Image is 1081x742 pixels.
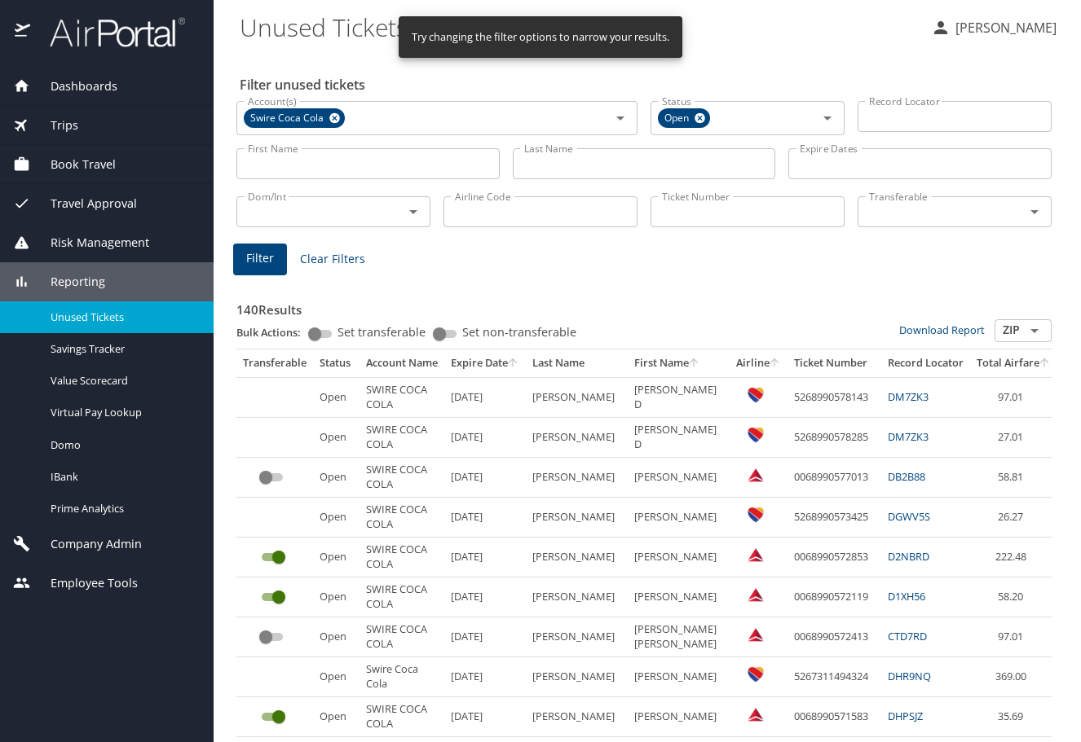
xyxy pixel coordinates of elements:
[313,577,360,617] td: Open
[30,77,117,95] span: Dashboards
[360,349,444,377] th: Account Name
[244,108,345,128] div: Swire Coca Cola
[628,617,730,657] td: [PERSON_NAME] [PERSON_NAME]
[788,418,881,458] td: 5268990578285
[15,16,32,48] img: icon-airportal.png
[888,549,929,564] a: D2NBRD
[313,349,360,377] th: Status
[526,349,628,377] th: Last Name
[444,498,526,538] td: [DATE]
[236,325,314,340] p: Bulk Actions:
[30,156,116,173] span: Book Travel
[748,427,764,443] img: Southwest Airlines
[609,107,632,130] button: Open
[526,458,628,498] td: [PERSON_NAME]
[970,657,1057,697] td: 369.00
[788,697,881,737] td: 0068990571583
[526,697,628,737] td: [PERSON_NAME]
[526,418,628,458] td: [PERSON_NAME]
[243,356,307,371] div: Transferable
[30,273,105,291] span: Reporting
[360,498,444,538] td: SWIRE COCA COLA
[628,349,730,377] th: First Name
[444,617,526,657] td: [DATE]
[881,349,970,377] th: Record Locator
[628,377,730,417] td: [PERSON_NAME] D
[628,458,730,498] td: [PERSON_NAME]
[360,657,444,697] td: Swire Coca Cola
[788,377,881,417] td: 5268990578143
[628,657,730,697] td: [PERSON_NAME]
[888,509,930,524] a: DGWV5S
[412,21,669,53] div: Try changing the filter options to narrow your results.
[360,577,444,617] td: SWIRE COCA COLA
[924,13,1063,42] button: [PERSON_NAME]
[360,538,444,577] td: SWIRE COCA COLA
[360,377,444,417] td: SWIRE COCA COLA
[748,706,764,722] img: Delta Airlines
[816,107,839,130] button: Open
[30,116,78,134] span: Trips
[788,577,881,617] td: 0068990572119
[444,458,526,498] td: [DATE]
[658,108,710,128] div: Open
[30,574,138,592] span: Employee Tools
[658,110,699,127] span: Open
[970,577,1057,617] td: 58.20
[300,249,365,270] span: Clear Filters
[32,16,185,48] img: airportal-logo.png
[526,657,628,697] td: [PERSON_NAME]
[444,538,526,577] td: [DATE]
[628,577,730,617] td: [PERSON_NAME]
[444,697,526,737] td: [DATE]
[402,200,425,223] button: Open
[1039,358,1051,369] button: sort
[360,697,444,737] td: SWIRE COCA COLA
[770,358,781,369] button: sort
[313,418,360,458] td: Open
[628,418,730,458] td: [PERSON_NAME] D
[888,709,923,723] a: DHPSJZ
[628,538,730,577] td: [PERSON_NAME]
[526,617,628,657] td: [PERSON_NAME]
[748,467,764,483] img: Delta Airlines
[313,657,360,697] td: Open
[1023,319,1046,342] button: Open
[51,310,194,325] span: Unused Tickets
[748,387,764,403] img: Southwest Airlines
[730,349,788,377] th: Airline
[444,418,526,458] td: [DATE]
[444,377,526,417] td: [DATE]
[888,469,925,484] a: DB2B88
[899,323,985,337] a: Download Report
[360,617,444,657] td: SWIRE COCA COLA
[462,327,576,338] span: Set non-transferable
[888,429,929,444] a: DM7ZK3
[313,538,360,577] td: Open
[338,327,426,338] span: Set transferable
[240,72,1055,98] h2: Filter unused tickets
[526,577,628,617] td: [PERSON_NAME]
[628,498,730,538] td: [PERSON_NAME]
[444,577,526,617] td: [DATE]
[888,389,929,404] a: DM7ZK3
[888,669,931,683] a: DHR9NQ
[313,377,360,417] td: Open
[30,234,149,252] span: Risk Management
[689,358,700,369] button: sort
[313,458,360,498] td: Open
[788,538,881,577] td: 0068990572853
[888,589,925,604] a: D1XH56
[236,291,1052,319] h3: 140 Results
[240,2,918,52] h1: Unused Tickets
[313,498,360,538] td: Open
[970,377,1057,417] td: 97.01
[360,418,444,458] td: SWIRE COCA COLA
[30,195,137,213] span: Travel Approval
[788,498,881,538] td: 5268990573425
[970,538,1057,577] td: 222.48
[51,469,194,485] span: IBank
[526,377,628,417] td: [PERSON_NAME]
[970,697,1057,737] td: 35.69
[970,617,1057,657] td: 97.01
